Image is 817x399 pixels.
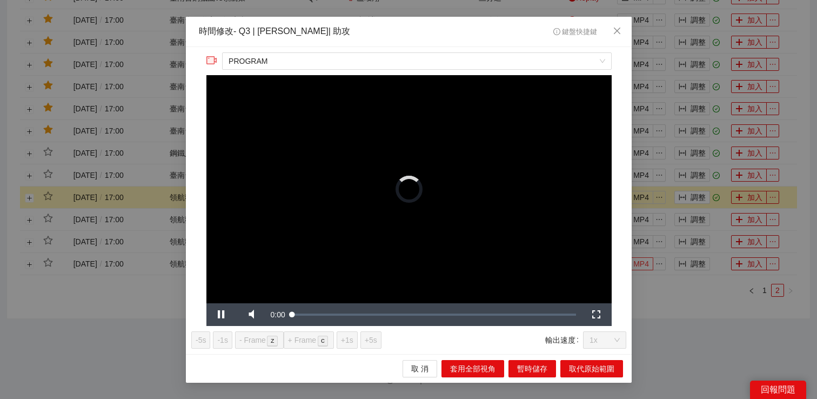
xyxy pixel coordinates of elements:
button: +5s [360,331,381,348]
button: Pause [206,303,236,325]
button: - Framez [235,331,283,348]
button: 取 消 [403,360,437,377]
div: Video Player [206,75,611,303]
button: 取代原始範圍 [560,360,623,377]
button: 暫時儲存 [508,360,556,377]
button: Fullscreen [581,303,611,325]
button: -1s [213,331,232,348]
span: close [613,26,621,35]
span: video-camera [206,55,217,65]
span: info-circle [553,28,560,35]
button: +1s [336,331,357,348]
span: 1x [590,331,620,348]
span: 取 消 [411,362,428,374]
button: Mute [236,303,266,325]
span: PROGRAM [229,53,605,69]
button: Close [602,17,632,46]
button: -5s [191,331,210,348]
div: 時間修改 - Q3 | [PERSON_NAME]| 助攻 [199,25,350,38]
span: 暫時儲存 [517,362,547,374]
span: 鍵盤快捷鍵 [553,28,597,36]
span: 套用全部視角 [450,362,495,374]
span: 取代原始範圍 [569,362,614,374]
div: 回報問題 [750,381,806,399]
button: 套用全部視角 [441,360,504,377]
div: Progress Bar [292,313,575,315]
span: 0:00 [270,310,285,318]
button: + Framec [283,331,333,348]
label: 輸出速度 [545,331,583,348]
